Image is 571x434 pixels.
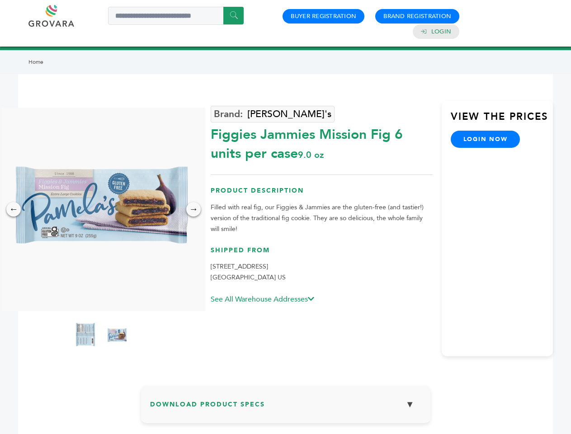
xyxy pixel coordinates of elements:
[74,318,97,354] img: Figgies & Jammies - Mission Fig 6 units per case 9.0 oz Nutrition Info
[291,12,356,20] a: Buyer Registration
[211,121,433,163] div: Figgies Jammies Mission Fig 6 units per case
[108,7,244,25] input: Search a product or brand...
[451,110,553,131] h3: View the Prices
[211,246,433,262] h3: Shipped From
[106,318,128,354] img: Figgies & Jammies - Mission Fig 6 units per case 9.0 oz
[28,58,43,66] a: Home
[6,202,21,217] div: ←
[211,186,433,202] h3: Product Description
[298,149,324,161] span: 9.0 oz
[399,395,421,414] button: ▼
[431,28,451,36] a: Login
[211,294,314,304] a: See All Warehouse Addresses
[186,202,201,217] div: →
[383,12,451,20] a: Brand Registration
[211,106,335,123] a: [PERSON_NAME]'s
[451,131,520,148] a: login now
[211,202,433,235] p: Filled with real fig, our Figgies & Jammies are the gluten-free (and tastier!) version of the tra...
[211,261,433,283] p: [STREET_ADDRESS] [GEOGRAPHIC_DATA] US
[150,395,421,421] h3: Download Product Specs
